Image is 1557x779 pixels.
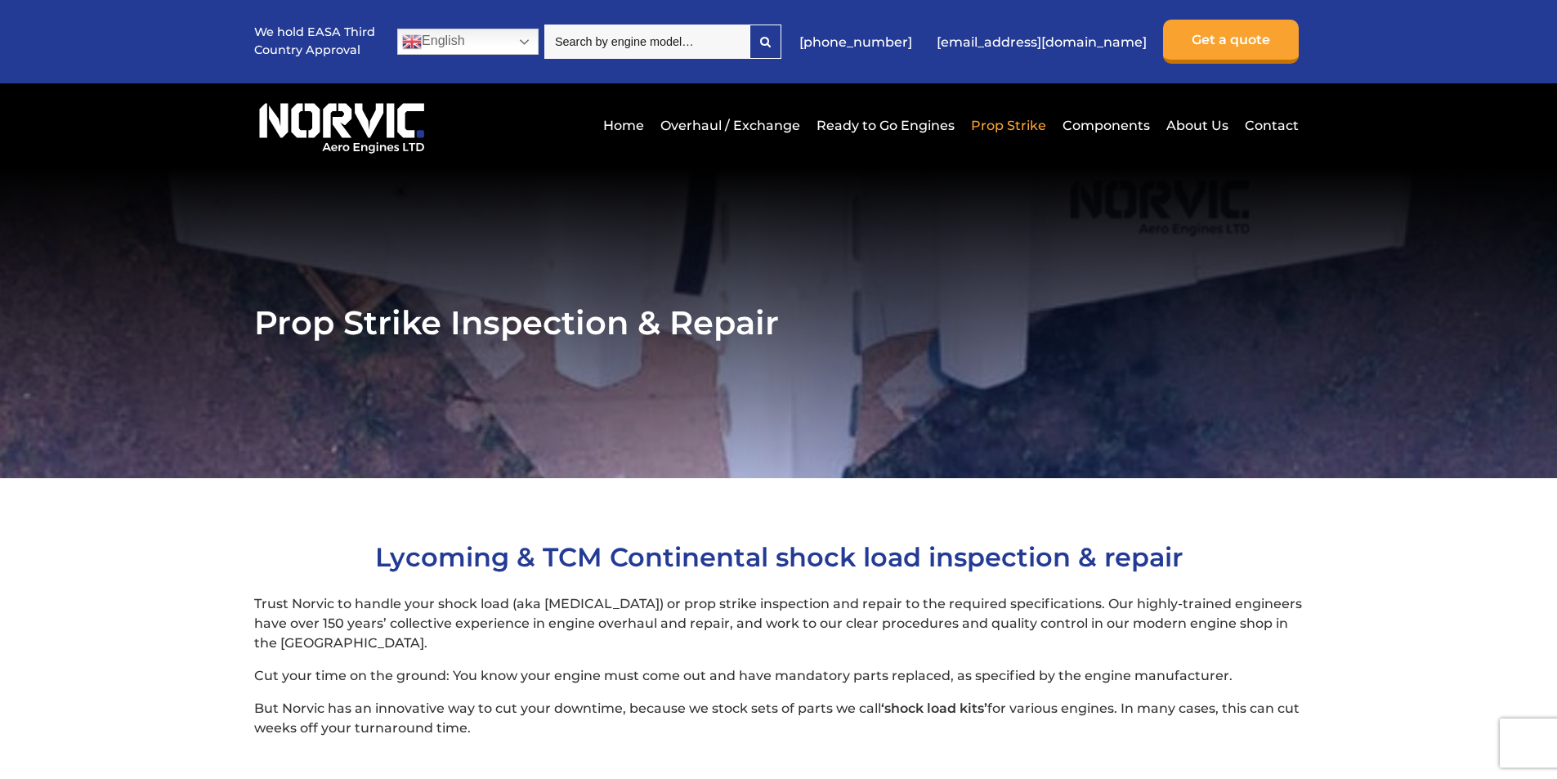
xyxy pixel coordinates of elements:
a: [PHONE_NUMBER] [791,22,920,62]
h1: Prop Strike Inspection & Repair [254,302,1303,342]
a: Home [599,105,648,146]
p: Cut your time on the ground: You know your engine must come out and have mandatory parts replaced... [254,666,1303,686]
a: Components [1058,105,1154,146]
a: Contact [1241,105,1299,146]
span: Lycoming & TCM Continental shock load inspection & repair [375,541,1183,573]
p: Trust Norvic to handle your shock load (aka [MEDICAL_DATA]) or prop strike inspection and repair ... [254,594,1303,653]
a: Ready to Go Engines [812,105,959,146]
p: But Norvic has an innovative way to cut your downtime, because we stock sets of parts we call for... [254,699,1303,738]
p: We hold EASA Third Country Approval [254,24,377,59]
a: About Us [1162,105,1233,146]
a: Prop Strike [967,105,1050,146]
img: Norvic Aero Engines logo [254,96,429,154]
img: en [402,32,422,51]
a: [EMAIL_ADDRESS][DOMAIN_NAME] [928,22,1155,62]
input: Search by engine model… [544,25,749,59]
strong: ‘shock load kits’ [881,701,987,716]
a: English [397,29,539,55]
a: Overhaul / Exchange [656,105,804,146]
a: Get a quote [1163,20,1299,64]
